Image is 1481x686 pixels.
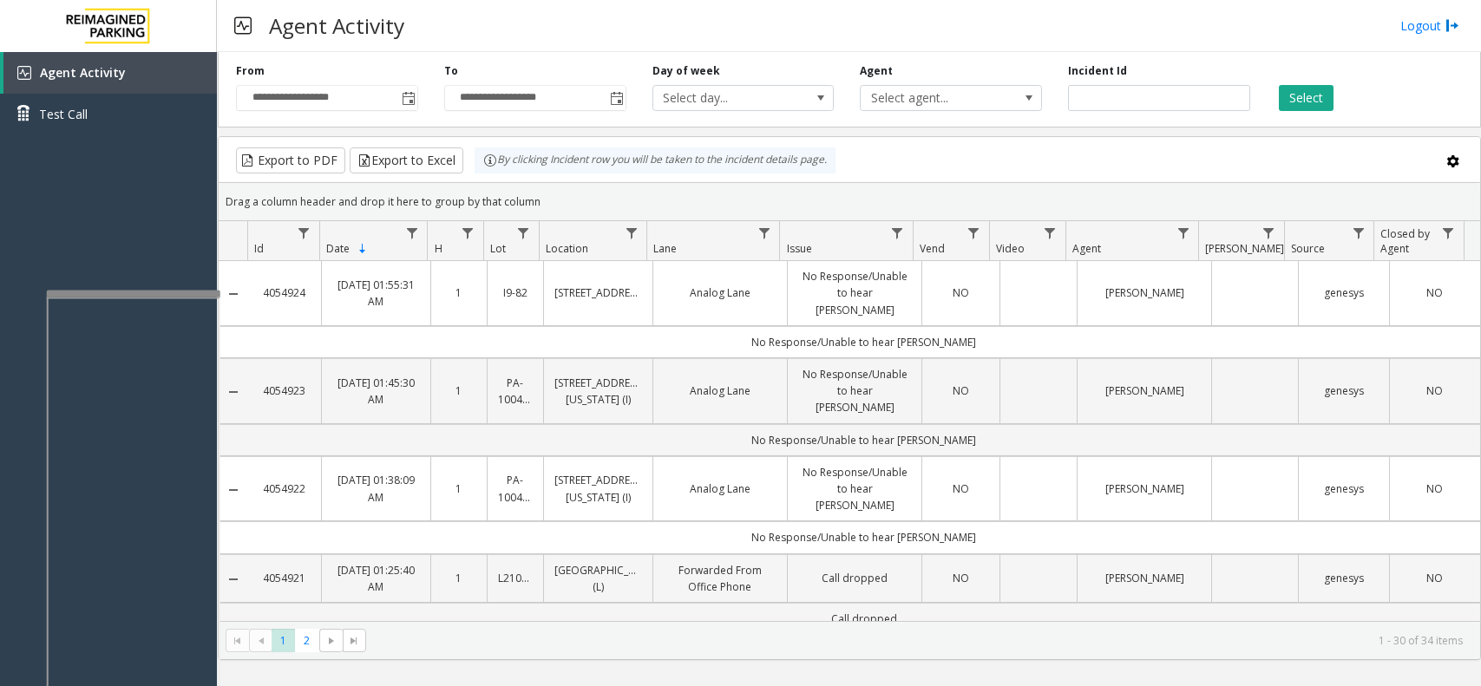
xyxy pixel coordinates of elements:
[248,326,1480,358] td: No Response/Unable to hear [PERSON_NAME]
[554,562,642,595] a: [GEOGRAPHIC_DATA] (L)
[953,481,969,496] span: NO
[3,52,217,94] a: Agent Activity
[343,629,366,653] span: Go to the last page
[248,603,1480,635] td: Call dropped
[332,277,420,310] a: [DATE] 01:55:31 AM
[860,63,893,79] label: Agent
[1309,570,1379,586] a: genesys
[442,570,476,586] a: 1
[272,629,295,652] span: Page 1
[350,147,463,173] button: Export to Excel
[1309,480,1379,497] a: genesys
[664,480,777,497] a: Analog Lane
[234,4,252,47] img: pageIcon
[332,562,420,595] a: [DATE] 01:25:40 AM
[259,382,311,399] a: 4054923
[455,221,479,245] a: H Filter Menu
[933,570,988,586] a: NO
[953,571,969,585] span: NO
[861,86,1005,110] span: Select agent...
[1426,481,1443,496] span: NO
[219,287,248,301] a: Collapse Details
[619,221,643,245] a: Location Filter Menu
[1347,221,1370,245] a: Source Filter Menu
[332,472,420,505] a: [DATE] 01:38:09 AM
[1400,570,1470,586] a: NO
[787,241,812,256] span: Issue
[254,241,264,256] span: Id
[962,221,986,245] a: Vend Filter Menu
[319,629,343,653] span: Go to the next page
[259,480,311,497] a: 4054922
[248,424,1480,456] td: No Response/Unable to hear [PERSON_NAME]
[324,634,338,648] span: Go to the next page
[442,480,476,497] a: 1
[652,63,720,79] label: Day of week
[1426,285,1443,300] span: NO
[326,241,350,256] span: Date
[953,285,969,300] span: NO
[475,147,836,173] div: By clicking Incident row you will be taken to the incident details page.
[798,268,911,318] a: No Response/Unable to hear [PERSON_NAME]
[920,241,945,256] span: Vend
[236,147,345,173] button: Export to PDF
[40,64,126,81] span: Agent Activity
[1437,221,1460,245] a: Closed by Agent Filter Menu
[1171,221,1195,245] a: Agent Filter Menu
[664,562,777,595] a: Forwarded From Office Phone
[752,221,776,245] a: Lane Filter Menu
[1445,16,1459,35] img: logout
[664,382,777,399] a: Analog Lane
[1400,284,1470,301] a: NO
[1279,85,1334,111] button: Select
[39,105,88,123] span: Test Call
[498,472,533,505] a: PA-1004494
[219,572,248,586] a: Collapse Details
[435,241,442,256] span: H
[1400,382,1470,399] a: NO
[1088,382,1201,399] a: [PERSON_NAME]
[554,375,642,408] a: [STREET_ADDRESS][US_STATE] (I)
[1072,241,1101,256] span: Agent
[1426,571,1443,585] span: NO
[236,63,265,79] label: From
[295,629,318,652] span: Page 2
[498,284,533,301] a: I9-82
[1291,241,1325,256] span: Source
[17,66,31,80] img: 'icon'
[798,366,911,416] a: No Response/Unable to hear [PERSON_NAME]
[442,382,476,399] a: 1
[1088,570,1201,586] a: [PERSON_NAME]
[953,383,969,398] span: NO
[798,570,911,586] a: Call dropped
[996,241,1025,256] span: Video
[1309,284,1379,301] a: genesys
[1257,221,1281,245] a: Parker Filter Menu
[444,63,458,79] label: To
[219,186,1480,217] div: Drag a column header and drop it here to group by that column
[653,86,797,110] span: Select day...
[219,385,248,399] a: Collapse Details
[512,221,535,245] a: Lot Filter Menu
[490,241,506,256] span: Lot
[554,284,642,301] a: [STREET_ADDRESS]
[248,521,1480,553] td: No Response/Unable to hear [PERSON_NAME]
[606,86,626,110] span: Toggle popup
[347,634,361,648] span: Go to the last page
[1088,480,1201,497] a: [PERSON_NAME]
[398,86,417,110] span: Toggle popup
[292,221,316,245] a: Id Filter Menu
[1309,382,1379,399] a: genesys
[1380,226,1430,256] span: Closed by Agent
[554,472,642,505] a: [STREET_ADDRESS][US_STATE] (I)
[1068,63,1127,79] label: Incident Id
[1088,284,1201,301] a: [PERSON_NAME]
[1039,221,1062,245] a: Video Filter Menu
[798,464,911,514] a: No Response/Unable to hear [PERSON_NAME]
[332,375,420,408] a: [DATE] 01:45:30 AM
[260,4,413,47] h3: Agent Activity
[1426,383,1443,398] span: NO
[219,221,1480,621] div: Data table
[933,284,988,301] a: NO
[483,154,497,167] img: infoIcon.svg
